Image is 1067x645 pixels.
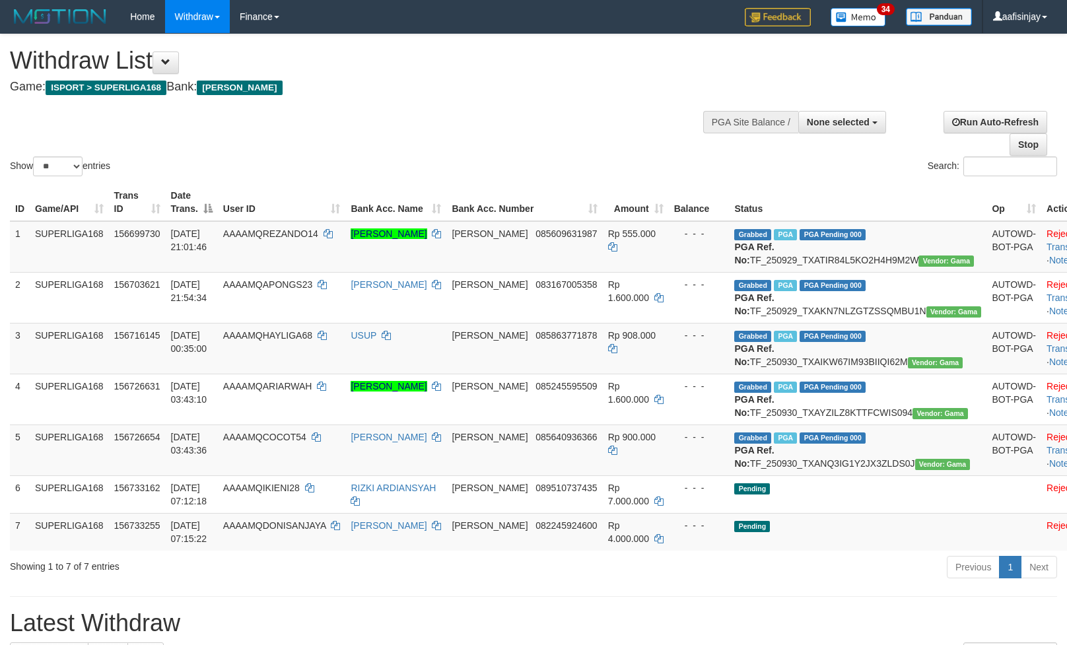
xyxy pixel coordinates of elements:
[10,610,1057,636] h1: Latest Withdraw
[800,280,866,291] span: PGA Pending
[535,279,597,290] span: Copy 083167005358 to clipboard
[734,382,771,393] span: Grabbed
[114,483,160,493] span: 156733162
[446,184,602,221] th: Bank Acc. Number: activate to sort column ascending
[800,229,866,240] span: PGA Pending
[171,279,207,303] span: [DATE] 21:54:34
[800,432,866,444] span: PGA Pending
[218,184,346,221] th: User ID: activate to sort column ascending
[223,483,300,493] span: AAAAMQIKIENI28
[30,475,109,513] td: SUPERLIGA168
[734,292,774,316] b: PGA Ref. No:
[669,184,730,221] th: Balance
[197,81,282,95] span: [PERSON_NAME]
[729,374,986,424] td: TF_250930_TXAYZILZ8KTTFCWIS094
[1021,556,1057,578] a: Next
[774,229,797,240] span: Marked by aafchhiseyha
[452,279,528,290] span: [PERSON_NAME]
[535,432,597,442] span: Copy 085640936366 to clipboard
[114,432,160,442] span: 156726654
[166,184,218,221] th: Date Trans.: activate to sort column descending
[608,432,656,442] span: Rp 900.000
[877,3,895,15] span: 34
[223,279,312,290] span: AAAAMQAPONGS23
[171,432,207,456] span: [DATE] 03:43:36
[729,184,986,221] th: Status
[947,556,1000,578] a: Previous
[734,394,774,418] b: PGA Ref. No:
[30,374,109,424] td: SUPERLIGA168
[171,520,207,544] span: [DATE] 07:15:22
[10,555,434,573] div: Showing 1 to 7 of 7 entries
[351,381,427,391] a: [PERSON_NAME]
[774,331,797,342] span: Marked by aafchhiseyha
[774,432,797,444] span: Marked by aafchhiseyha
[171,483,207,506] span: [DATE] 07:12:18
[608,381,649,405] span: Rp 1.600.000
[986,323,1041,374] td: AUTOWD-BOT-PGA
[535,381,597,391] span: Copy 085245595509 to clipboard
[908,357,963,368] span: Vendor URL: https://trx31.1velocity.biz
[10,156,110,176] label: Show entries
[10,374,30,424] td: 4
[30,424,109,475] td: SUPERLIGA168
[30,184,109,221] th: Game/API: activate to sort column ascending
[30,272,109,323] td: SUPERLIGA168
[674,227,724,240] div: - - -
[734,229,771,240] span: Grabbed
[608,279,649,303] span: Rp 1.600.000
[986,184,1041,221] th: Op: activate to sort column ascending
[30,513,109,551] td: SUPERLIGA168
[351,520,427,531] a: [PERSON_NAME]
[171,381,207,405] span: [DATE] 03:43:10
[798,111,886,133] button: None selected
[603,184,669,221] th: Amount: activate to sort column ascending
[452,432,528,442] span: [PERSON_NAME]
[535,520,597,531] span: Copy 082245924600 to clipboard
[535,330,597,341] span: Copy 085863771878 to clipboard
[452,520,528,531] span: [PERSON_NAME]
[674,430,724,444] div: - - -
[171,330,207,354] span: [DATE] 00:35:00
[774,280,797,291] span: Marked by aafchhiseyha
[30,221,109,273] td: SUPERLIGA168
[734,483,770,494] span: Pending
[223,381,312,391] span: AAAAMQARIARWAH
[608,483,649,506] span: Rp 7.000.000
[986,221,1041,273] td: AUTOWD-BOT-PGA
[734,242,774,265] b: PGA Ref. No:
[729,424,986,475] td: TF_250930_TXANQ3IG1Y2JX3ZLDS0J
[10,7,110,26] img: MOTION_logo.png
[452,483,528,493] span: [PERSON_NAME]
[351,432,427,442] a: [PERSON_NAME]
[33,156,83,176] select: Showentries
[674,519,724,532] div: - - -
[223,432,306,442] span: AAAAMQCOCOT54
[729,272,986,323] td: TF_250929_TXAKN7NLZGTZSSQMBU1N
[10,424,30,475] td: 5
[674,329,724,342] div: - - -
[10,323,30,374] td: 3
[452,330,528,341] span: [PERSON_NAME]
[906,8,972,26] img: panduan.png
[608,228,656,239] span: Rp 555.000
[674,481,724,494] div: - - -
[223,520,326,531] span: AAAAMQDONISANJAYA
[674,380,724,393] div: - - -
[729,323,986,374] td: TF_250930_TXAIKW67IM93BIIQI62M
[114,330,160,341] span: 156716145
[999,556,1021,578] a: 1
[800,331,866,342] span: PGA Pending
[674,278,724,291] div: - - -
[745,8,811,26] img: Feedback.jpg
[10,221,30,273] td: 1
[10,184,30,221] th: ID
[351,279,427,290] a: [PERSON_NAME]
[30,323,109,374] td: SUPERLIGA168
[729,221,986,273] td: TF_250929_TXATIR84L5KO2H4H9M2W
[535,228,597,239] span: Copy 085609631987 to clipboard
[351,330,376,341] a: USUP
[114,381,160,391] span: 156726631
[944,111,1047,133] a: Run Auto-Refresh
[223,330,312,341] span: AAAAMQHAYLIGA68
